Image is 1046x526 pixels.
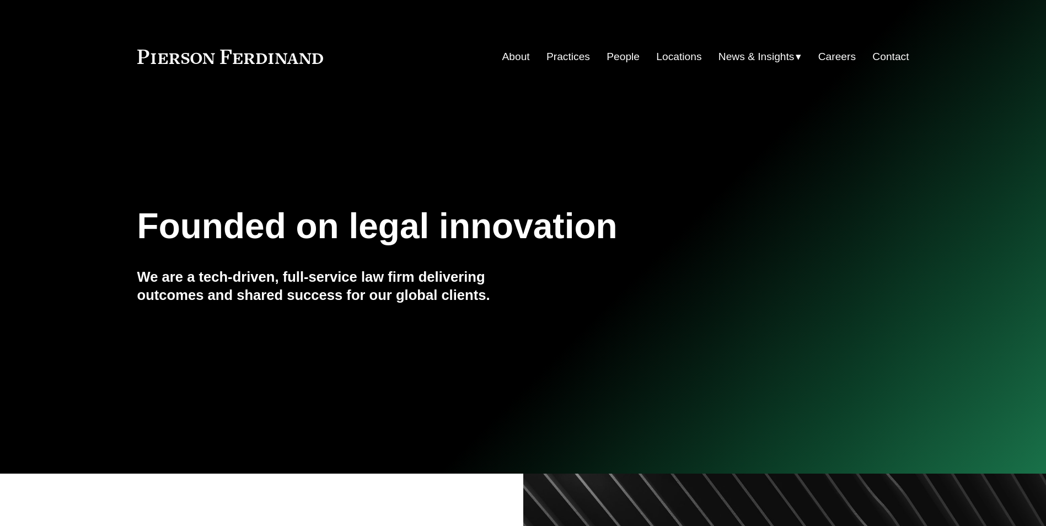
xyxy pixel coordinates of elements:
a: About [502,46,530,67]
a: Careers [818,46,856,67]
a: folder dropdown [718,46,802,67]
h4: We are a tech-driven, full-service law firm delivering outcomes and shared success for our global... [137,268,523,304]
a: Contact [872,46,909,67]
a: People [607,46,640,67]
span: News & Insights [718,47,795,67]
a: Practices [546,46,590,67]
a: Locations [656,46,701,67]
h1: Founded on legal innovation [137,206,781,246]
